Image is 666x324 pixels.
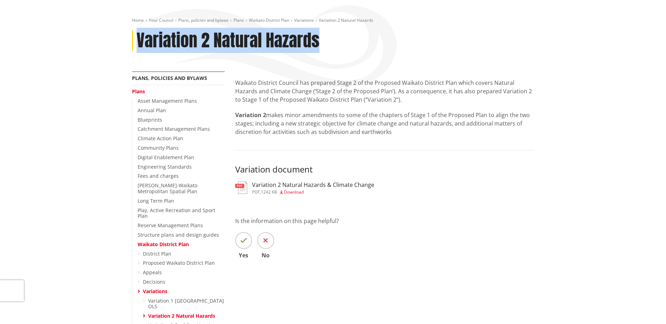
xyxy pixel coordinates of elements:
[132,18,534,23] nav: breadcrumb
[235,182,374,194] a: Variation 2 Natural Hazards & Climate Change pdf,1242 KB Download
[294,17,314,23] a: Variations
[143,250,171,257] a: District Plan
[138,182,197,195] a: [PERSON_NAME]-Waikato Metropolitan Spatial Plan
[138,207,215,220] a: Play, Active Recreation and Sport Plan
[132,88,145,95] a: Plans
[148,297,224,310] a: Variation 1 [GEOGRAPHIC_DATA] OLS
[143,259,215,266] a: Proposed Waikato District Plan
[233,17,244,23] a: Plans
[138,163,192,170] a: Engineering Standards
[634,295,659,320] iframe: Messenger Launcher
[138,97,197,104] a: Asset Management Plans
[149,17,173,23] a: Your Council
[138,222,203,229] a: Reserve Management Plans
[138,116,162,123] a: Blueprints
[138,107,166,114] a: Annual Plan
[252,182,374,188] h3: Variation 2 Natural Hazards & Climate Change
[138,173,179,179] a: Fees and charges
[148,312,215,319] a: Variation 2 Natural Hazards
[132,17,144,23] a: Home
[235,182,247,194] img: document-pdf.svg
[137,31,319,51] h1: Variation 2 Natural Hazards
[138,231,219,238] a: Structure plans and design guides
[178,17,229,23] a: Plans, policies and bylaws
[138,154,194,161] a: Digital Enablement Plan
[143,288,167,295] a: Variations
[235,164,534,175] h3: Variation document
[138,197,174,204] a: Long Term Plan
[132,75,207,81] a: Plans, policies and bylaws
[235,79,534,104] p: Waikato District Council has prepared Stage 2 of the Proposed Waikato District Plan which covers ...
[252,190,374,194] div: ,
[252,189,260,195] span: pdf
[235,79,534,136] div: makes minor amendments to some of the chapters of Stage 1 of the Proposed Plan to align the two s...
[235,252,252,258] span: Yes
[138,135,183,142] a: Climate Action Plan
[138,144,179,151] a: Community Plans
[257,252,274,258] span: No
[138,126,210,132] a: Catchment Management Plans
[235,111,266,119] strong: Variation 2
[261,189,277,195] span: 1242 KB
[138,241,189,248] a: Waikato District Plan
[235,217,534,225] p: Is the information on this page helpful?
[249,17,289,23] a: Waikato District Plan
[284,189,304,195] span: Download
[319,17,373,23] span: Variation 2 Natural Hazards
[143,278,165,285] a: Decisions
[143,269,162,276] a: Appeals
